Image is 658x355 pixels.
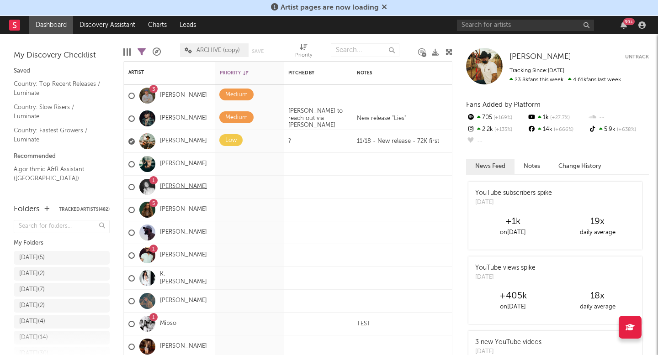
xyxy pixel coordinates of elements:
span: +169 % [492,115,512,120]
a: Country: Fastest Growers / Luminate [14,125,101,144]
button: Notes [515,159,549,174]
div: 705 [466,112,527,124]
span: +666 % [552,127,573,132]
div: 19 x [555,216,640,227]
div: Priority [295,50,312,61]
div: -- [588,112,649,124]
div: 5.9k [588,124,649,136]
a: Country: Top Recent Releases / Luminate [14,79,101,98]
a: [PERSON_NAME] [160,251,207,259]
div: 1k [527,112,588,124]
div: +405k [471,291,555,302]
a: [DATE](2) [14,299,110,313]
div: Medium [225,89,248,100]
a: [DATE](14) [14,331,110,345]
a: [PERSON_NAME] [160,297,207,305]
a: [DATE](5) [14,251,110,265]
span: ARCHIVE (copy) [196,47,240,53]
button: Save [252,49,264,54]
div: 2.2k [466,124,527,136]
div: on [DATE] [471,302,555,313]
div: New release "Lies" [352,115,411,122]
div: My Discovery Checklist [14,50,110,61]
div: Saved [14,66,110,77]
div: [DATE] [475,198,552,207]
div: Low [225,135,237,146]
a: [PERSON_NAME] [160,229,207,236]
div: [DATE] ( 5 ) [19,252,45,263]
button: 99+ [621,21,627,29]
span: 23.8k fans this week [509,77,563,83]
div: My Folders [14,238,110,249]
a: [PERSON_NAME] [160,206,207,214]
div: +1k [471,216,555,227]
input: Search for folders... [14,220,110,233]
div: 3 new YouTube videos [475,338,541,347]
a: Leads [173,16,202,34]
button: Untrack [625,52,649,62]
div: -- [466,136,527,147]
div: [DATE] ( 4 ) [19,316,45,327]
div: Edit Columns [123,39,131,65]
a: [DATE](4) [14,315,110,329]
div: YouTube subscribers spike [475,188,552,198]
div: Priority [295,39,312,65]
a: [PERSON_NAME] [160,92,207,99]
div: 99 + [623,18,635,25]
a: Dashboard [29,16,73,34]
a: Charts [142,16,173,34]
div: Priority [220,70,256,76]
div: Artist [128,70,197,75]
a: K. [PERSON_NAME] [160,271,211,286]
span: Fans Added by Platform [466,101,541,108]
div: [DATE] ( 7 ) [19,284,45,295]
a: Country: Slow Risers / Luminate [14,102,101,121]
div: YouTube views spike [475,263,536,273]
div: 11/18 - New release - 72K first [352,138,444,145]
a: Mipso [160,320,176,328]
a: [DATE](2) [14,267,110,281]
a: Discovery Assistant [73,16,142,34]
div: on [DATE] [471,227,555,238]
div: Folders [14,204,40,215]
span: 4.61k fans last week [509,77,621,83]
div: [DATE] [475,273,536,282]
button: News Feed [466,159,515,174]
span: +27.7 % [549,115,570,120]
input: Search... [331,43,399,57]
a: [DATE](7) [14,283,110,297]
div: 14k [527,124,588,136]
a: Recommended For You [14,188,101,198]
a: Algorithmic A&R Assistant ([GEOGRAPHIC_DATA]) [14,164,101,183]
div: Pitched By [288,70,334,76]
div: A&R Pipeline [153,39,161,65]
div: daily average [555,227,640,238]
div: Recommended [14,151,110,162]
button: Tracked Artists(482) [59,207,110,212]
div: [PERSON_NAME] to reach out via [PERSON_NAME] [284,108,352,129]
a: [PERSON_NAME] [160,137,207,145]
a: [PERSON_NAME] [160,160,207,168]
div: daily average [555,302,640,313]
a: [PERSON_NAME] [160,343,207,350]
div: [DATE] ( 2 ) [19,268,45,279]
div: Notes [357,70,448,76]
input: Search for artists [457,20,594,31]
span: Tracking Since: [DATE] [509,68,564,73]
span: [PERSON_NAME] [509,53,571,61]
div: Filters(482 of 482) [138,39,146,65]
button: Change History [549,159,610,174]
span: Artist pages are now loading [281,4,379,11]
div: TEST [352,320,375,328]
span: Dismiss [382,4,387,11]
a: [PERSON_NAME] [160,115,207,122]
div: 18 x [555,291,640,302]
span: +135 % [493,127,512,132]
a: [PERSON_NAME] [160,183,207,191]
span: +638 % [616,127,636,132]
div: [DATE] ( 14 ) [19,332,48,343]
a: [PERSON_NAME] [509,52,571,62]
div: Medium [225,112,248,123]
div: ? [284,138,296,145]
div: [DATE] ( 2 ) [19,300,45,311]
